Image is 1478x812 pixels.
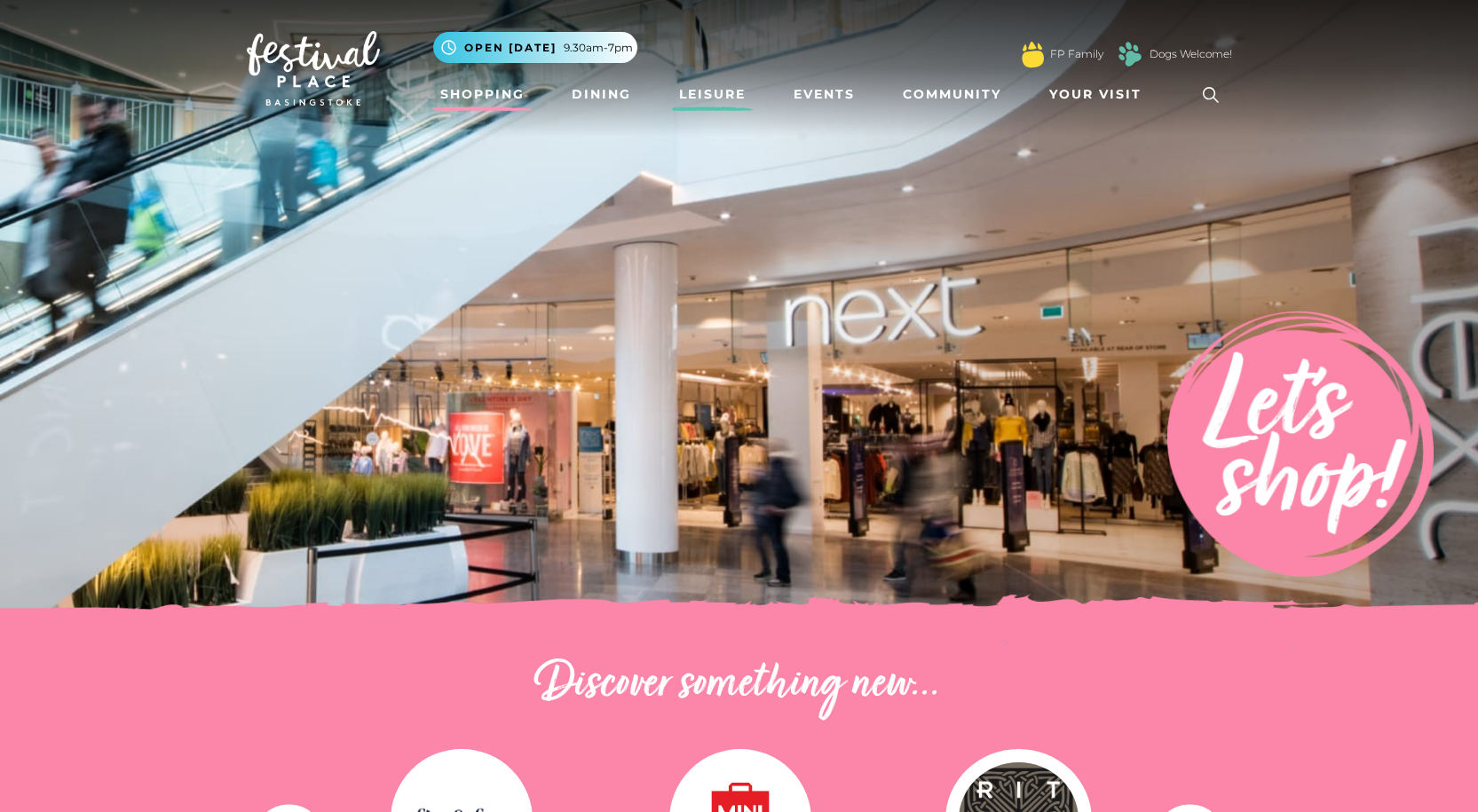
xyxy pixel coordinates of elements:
[464,40,557,56] span: Open [DATE]
[565,78,638,111] a: Dining
[786,78,862,111] a: Events
[1050,46,1103,62] a: FP Family
[247,31,380,106] img: Festival Place Logo
[564,40,633,56] span: 9.30am-7pm
[433,32,637,63] button: Open [DATE] 9.30am-7pm
[896,78,1008,111] a: Community
[247,657,1232,713] h2: Discover something new...
[1042,78,1158,111] a: Your Visit
[672,78,753,111] a: Leisure
[1049,85,1142,104] span: Your Visit
[1150,46,1232,62] a: Dogs Welcome!
[433,78,532,111] a: Shopping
